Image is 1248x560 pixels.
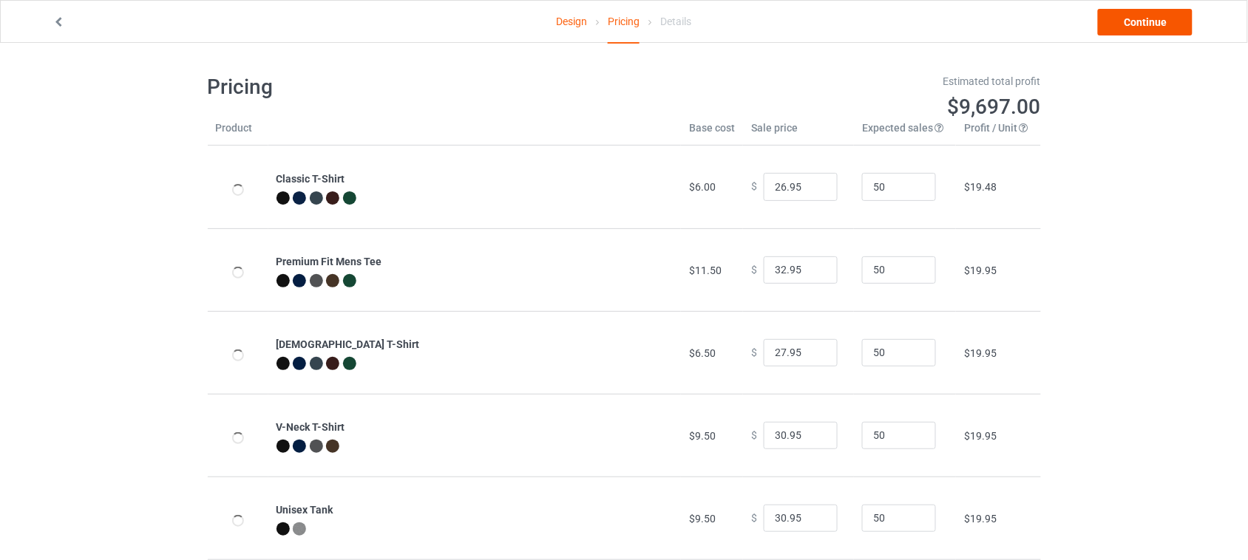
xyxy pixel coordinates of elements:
[751,264,757,276] span: $
[948,95,1041,119] span: $9,697.00
[277,338,420,350] b: [DEMOGRAPHIC_DATA] T-Shirt
[634,74,1041,89] div: Estimated total profit
[681,120,743,146] th: Base cost
[277,504,333,516] b: Unisex Tank
[689,181,716,193] span: $6.00
[964,264,997,276] span: $19.95
[661,1,692,42] div: Details
[751,346,757,358] span: $
[208,120,268,146] th: Product
[743,120,854,146] th: Sale price
[689,430,716,442] span: $9.50
[277,421,345,433] b: V-Neck T-Shirt
[277,173,345,185] b: Classic T-Shirt
[556,1,587,42] a: Design
[964,181,997,193] span: $19.48
[751,429,757,441] span: $
[208,74,614,100] h1: Pricing
[689,264,722,276] span: $11.50
[964,513,997,525] span: $19.95
[751,512,757,524] span: $
[293,522,306,536] img: heather_texture.png
[964,430,997,442] span: $19.95
[689,513,716,525] span: $9.50
[1098,9,1193,35] a: Continue
[608,1,640,44] div: Pricing
[964,347,997,359] span: $19.95
[689,347,716,359] span: $6.50
[751,181,757,193] span: $
[854,120,956,146] th: Expected sales
[277,256,382,267] b: Premium Fit Mens Tee
[956,120,1040,146] th: Profit / Unit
